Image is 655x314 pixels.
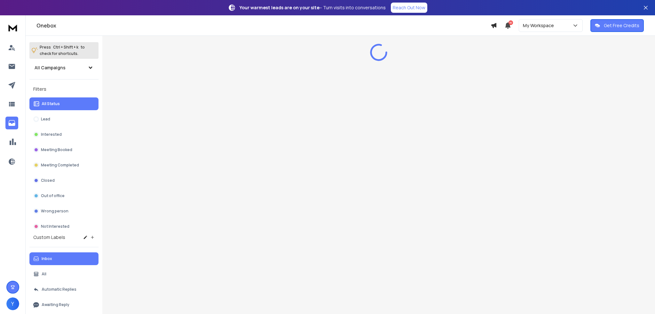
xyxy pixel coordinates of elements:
[240,4,386,11] p: – Turn visits into conversations
[29,159,99,172] button: Meeting Completed
[6,297,19,310] button: Y
[41,193,65,198] p: Out of office
[391,3,427,13] a: Reach Out Now
[6,22,19,34] img: logo
[41,178,55,183] p: Closed
[42,302,69,307] p: Awaiting Reply
[35,65,66,71] h1: All Campaigns
[29,61,99,74] button: All Campaigns
[29,252,99,265] button: Inbox
[29,220,99,233] button: Not Interested
[41,132,62,137] p: Interested
[29,143,99,156] button: Meeting Booked
[42,272,46,277] p: All
[29,298,99,311] button: Awaiting Reply
[29,97,99,110] button: All Status
[42,101,60,106] p: All Status
[41,209,68,214] p: Wrong person
[42,287,76,292] p: Automatic Replies
[29,268,99,280] button: All
[29,189,99,202] button: Out of office
[604,22,639,29] p: Get Free Credits
[240,4,320,11] strong: Your warmest leads are on your site
[41,224,69,229] p: Not Interested
[590,19,644,32] button: Get Free Credits
[52,43,79,51] span: Ctrl + Shift + k
[29,205,99,218] button: Wrong person
[33,234,65,241] h3: Custom Labels
[42,256,52,261] p: Inbox
[36,22,491,29] h1: Onebox
[523,22,556,29] p: My Workspace
[29,113,99,126] button: Lead
[29,128,99,141] button: Interested
[40,44,85,57] p: Press to check for shortcuts.
[29,283,99,296] button: Automatic Replies
[41,163,79,168] p: Meeting Completed
[393,4,425,11] p: Reach Out Now
[29,85,99,94] h3: Filters
[29,174,99,187] button: Closed
[41,117,50,122] p: Lead
[509,20,513,25] span: 50
[41,147,72,152] p: Meeting Booked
